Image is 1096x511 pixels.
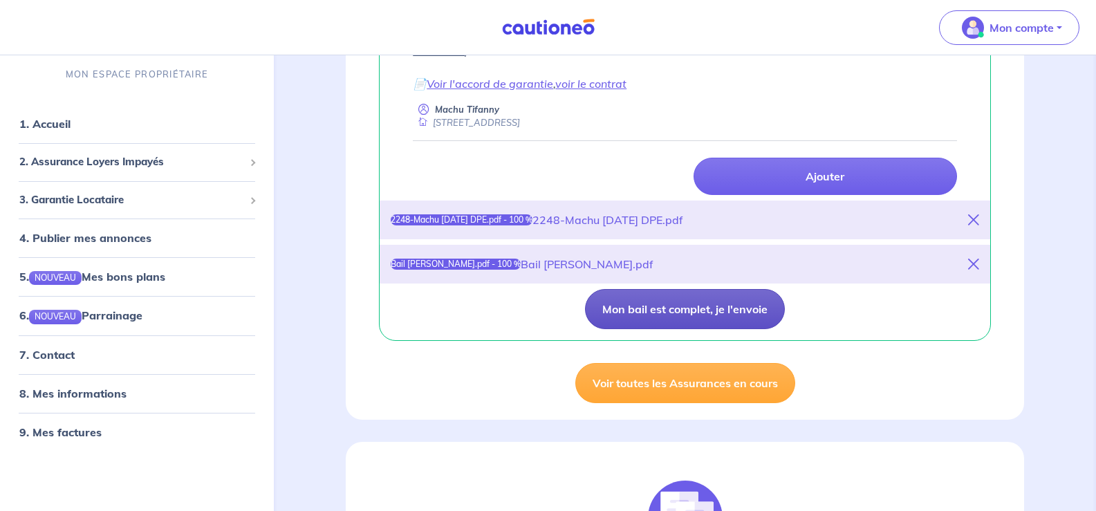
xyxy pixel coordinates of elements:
[19,154,244,170] span: 2. Assurance Loyers Impayés
[939,10,1079,45] button: illu_account_valid_menu.svgMon compte
[19,192,244,208] span: 3. Garantie Locataire
[6,263,268,290] div: 5.NOUVEAUMes bons plans
[427,77,553,91] a: Voir l'accord de garantie
[575,363,795,403] a: Voir toutes les Assurances en cours
[990,19,1054,36] p: Mon compte
[413,27,914,57] em: Vous pouvez nous transmettre le bail après signature. )
[806,169,844,183] p: Ajouter
[968,259,979,270] i: close-button-title
[6,418,268,445] div: 9. Mes factures
[435,103,499,116] p: Machu Tifanny
[413,77,626,91] em: 📄 ,
[585,289,785,329] button: Mon bail est complet, je l'envoie
[6,187,268,214] div: 3. Garantie Locataire
[6,149,268,176] div: 2. Assurance Loyers Impayés
[968,214,979,225] i: close-button-title
[391,214,532,225] div: 2248-Machu [DATE] DPE.pdf - 100 %
[19,347,75,361] a: 7. Contact
[694,158,957,195] a: Ajouter
[19,308,142,322] a: 6.NOUVEAUParrainage
[6,340,268,368] div: 7. Contact
[19,425,102,438] a: 9. Mes factures
[391,259,521,270] div: Bail [PERSON_NAME].pdf - 100 %
[6,379,268,407] div: 8. Mes informations
[521,256,653,272] div: Bail [PERSON_NAME].pdf
[19,386,127,400] a: 8. Mes informations
[6,110,268,138] div: 1. Accueil
[19,270,165,284] a: 5.NOUVEAUMes bons plans
[19,117,71,131] a: 1. Accueil
[496,19,600,36] img: Cautioneo
[532,212,683,228] div: 2248-Machu [DATE] DPE.pdf
[555,77,626,91] a: voir le contrat
[962,17,984,39] img: illu_account_valid_menu.svg
[413,27,914,57] a: Cliquez ici pour obtenir un modèle de bail conforme
[6,224,268,252] div: 4. Publier mes annonces
[6,301,268,329] div: 6.NOUVEAUParrainage
[19,231,151,245] a: 4. Publier mes annonces
[66,68,208,81] p: MON ESPACE PROPRIÉTAIRE
[413,116,520,129] div: [STREET_ADDRESS]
